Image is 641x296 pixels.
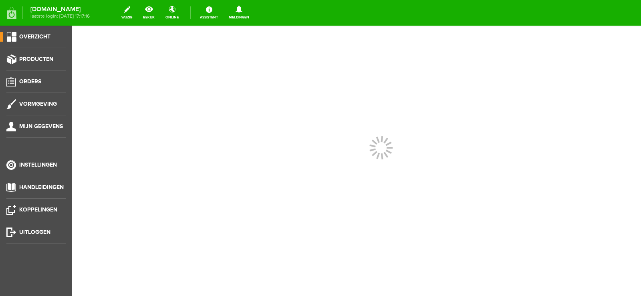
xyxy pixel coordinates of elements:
span: Instellingen [19,161,57,168]
span: Mijn gegevens [19,123,63,130]
span: Vormgeving [19,101,57,107]
a: online [161,4,183,22]
strong: [DOMAIN_NAME] [30,7,90,12]
span: Orders [19,78,41,85]
span: Producten [19,56,53,62]
span: Overzicht [19,33,50,40]
a: Assistent [195,4,223,22]
a: Meldingen [224,4,254,22]
span: Koppelingen [19,206,57,213]
span: Handleidingen [19,184,64,191]
span: Uitloggen [19,229,50,236]
span: laatste login: [DATE] 17:17:16 [30,14,90,18]
a: wijzig [117,4,137,22]
a: bekijk [138,4,159,22]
